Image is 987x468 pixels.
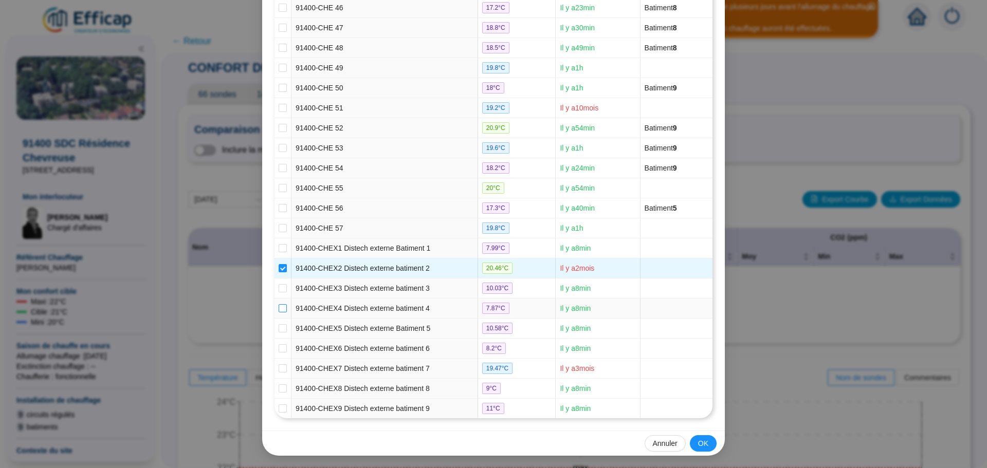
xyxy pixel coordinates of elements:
[560,224,583,232] span: Il y a 1 h
[673,24,677,32] span: 8
[482,22,509,33] span: 18.8 °C
[482,162,509,174] span: 18.2 °C
[645,4,677,12] span: Batiment
[291,258,478,278] td: 91400-CHEX2 Distech externe batiment 2
[291,98,478,118] td: 91400-CHE 51
[560,364,594,372] span: Il y a 3 mois
[291,138,478,158] td: 91400-CHE 53
[560,244,591,252] span: Il y a 8 min
[482,142,509,154] span: 19.6 °C
[673,204,677,212] span: 5
[673,84,677,92] span: 9
[645,124,677,132] span: Batiment
[482,403,504,414] span: 11 °C
[673,144,677,152] span: 9
[482,222,509,234] span: 19.8 °C
[291,298,478,319] td: 91400-CHEX4 Distech externe batiment 4
[560,344,591,352] span: Il y a 8 min
[560,124,595,132] span: Il y a 54 min
[482,202,509,214] span: 17.3 °C
[560,304,591,312] span: Il y a 8 min
[291,278,478,298] td: 91400-CHEX3 Distech externe batiment 3
[482,102,509,114] span: 19.2 °C
[560,84,583,92] span: Il y a 1 h
[673,4,677,12] span: 8
[482,283,513,294] span: 10.03 °C
[291,339,478,359] td: 91400-CHEX6 Distech externe batiment 6
[291,359,478,379] td: 91400-CHEX7 Distech externe batiment 7
[291,38,478,58] td: 91400-CHE 48
[560,4,595,12] span: Il y a 23 min
[291,379,478,399] td: 91400-CHEX8 Distech externe batiment 8
[645,44,677,52] span: Batiment
[291,178,478,198] td: 91400-CHE 55
[698,438,708,449] span: OK
[645,204,677,212] span: Batiment
[560,144,583,152] span: Il y a 1 h
[482,82,504,93] span: 18 °C
[482,383,501,394] span: 9 °C
[482,323,513,334] span: 10.58 °C
[482,263,513,274] span: 20.46 °C
[673,164,677,172] span: 9
[560,164,595,172] span: Il y a 24 min
[482,343,506,354] span: 8.2 °C
[560,184,595,192] span: Il y a 54 min
[645,24,677,32] span: Batiment
[291,198,478,218] td: 91400-CHE 56
[482,2,509,13] span: 17.2 °C
[690,435,717,452] button: OK
[645,164,677,172] span: Batiment
[560,264,594,272] span: Il y a 2 mois
[482,42,509,53] span: 18.5 °C
[482,363,513,374] span: 19.47 °C
[560,24,595,32] span: Il y a 30 min
[291,78,478,98] td: 91400-CHE 50
[560,204,595,212] span: Il y a 40 min
[291,238,478,258] td: 91400-CHEX1 Distech externe Batiment 1
[291,158,478,178] td: 91400-CHE 54
[291,319,478,339] td: 91400-CHEX5 Distech externe Batiment 5
[645,144,677,152] span: Batiment
[560,324,591,332] span: Il y a 8 min
[560,104,598,112] span: Il y a 10 mois
[291,58,478,78] td: 91400-CHE 49
[291,118,478,138] td: 91400-CHE 52
[560,284,591,292] span: Il y a 8 min
[482,122,509,134] span: 20.9 °C
[482,182,504,194] span: 20 °C
[673,44,677,52] span: 8
[482,242,509,254] span: 7.99 °C
[560,404,591,413] span: Il y a 8 min
[653,438,678,449] span: Annuler
[645,84,677,92] span: Batiment
[560,44,595,52] span: Il y a 49 min
[482,303,509,314] span: 7.87 °C
[291,399,478,418] td: 91400-CHEX9 Distech externe batiment 9
[482,62,509,73] span: 19.8 °C
[645,435,686,452] button: Annuler
[560,384,591,392] span: Il y a 8 min
[291,218,478,238] td: 91400-CHE 57
[291,18,478,38] td: 91400-CHE 47
[673,124,677,132] span: 9
[560,64,583,72] span: Il y a 1 h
